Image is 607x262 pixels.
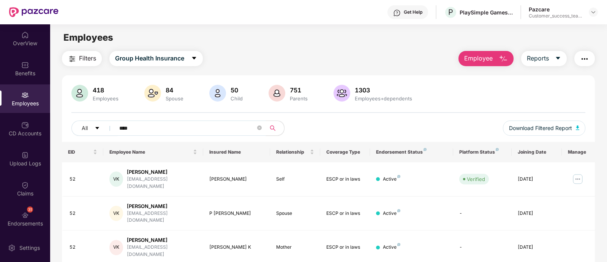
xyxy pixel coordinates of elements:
button: Reportscaret-down [521,51,567,66]
span: All [82,124,88,132]
span: caret-down [191,55,197,62]
div: 52 [70,176,98,183]
div: Platform Status [459,149,506,155]
button: Employee [458,51,514,66]
div: VK [109,240,123,255]
div: Parents [288,95,309,102]
div: [PERSON_NAME] [127,237,197,244]
span: Employee [464,54,493,63]
span: caret-down [555,55,561,62]
img: svg+xml;base64,PHN2ZyBpZD0iRHJvcGRvd24tMzJ4MzIiIHhtbG5zPSJodHRwOi8vd3d3LnczLm9yZy8yMDAwL3N2ZyIgd2... [590,9,596,15]
img: svg+xml;base64,PHN2ZyB4bWxucz0iaHR0cDovL3d3dy53My5vcmcvMjAwMC9zdmciIHdpZHRoPSI4IiBoZWlnaHQ9IjgiIH... [397,243,400,246]
img: svg+xml;base64,PHN2ZyBpZD0iRW1wbG95ZWVzIiB4bWxucz0iaHR0cDovL3d3dy53My5vcmcvMjAwMC9zdmciIHdpZHRoPS... [21,91,29,99]
th: Employee Name [103,142,203,162]
div: Mother [276,244,314,251]
img: manageButton [572,173,584,185]
div: ESCP or in laws [326,176,364,183]
button: Group Health Insurancecaret-down [109,51,203,66]
img: svg+xml;base64,PHN2ZyBpZD0iU2V0dGluZy0yMHgyMCIgeG1sbnM9Imh0dHA6Ly93d3cudzMub3JnLzIwMDAvc3ZnIiB3aW... [8,244,16,252]
div: 31 [27,206,33,213]
img: svg+xml;base64,PHN2ZyB4bWxucz0iaHR0cDovL3d3dy53My5vcmcvMjAwMC9zdmciIHhtbG5zOnhsaW5rPSJodHRwOi8vd3... [71,85,88,102]
button: search [266,121,285,136]
div: [PERSON_NAME] [209,176,264,183]
button: Download Filtered Report [503,121,586,136]
th: Manage [562,142,595,162]
div: 418 [91,86,120,94]
div: [PERSON_NAME] K [209,244,264,251]
img: svg+xml;base64,PHN2ZyBpZD0iVXBsb2FkX0xvZ3MiIGRhdGEtbmFtZT0iVXBsb2FkIExvZ3MiIHhtbG5zPSJodHRwOi8vd3... [21,151,29,159]
div: [EMAIL_ADDRESS][DOMAIN_NAME] [127,210,197,224]
div: Settings [17,244,42,252]
div: ESCP or in laws [326,210,364,217]
span: close-circle [257,125,262,130]
img: svg+xml;base64,PHN2ZyBpZD0iQ0RfQWNjb3VudHMiIGRhdGEtbmFtZT0iQ0QgQWNjb3VudHMiIHhtbG5zPSJodHRwOi8vd3... [21,121,29,129]
div: Self [276,176,314,183]
div: [EMAIL_ADDRESS][DOMAIN_NAME] [127,176,197,190]
th: Relationship [270,142,320,162]
div: Get Help [404,9,422,15]
div: Child [229,95,244,102]
th: Coverage Type [320,142,370,162]
div: 84 [164,86,185,94]
th: Insured Name [203,142,270,162]
img: svg+xml;base64,PHN2ZyB4bWxucz0iaHR0cDovL3d3dy53My5vcmcvMjAwMC9zdmciIHhtbG5zOnhsaW5rPSJodHRwOi8vd3... [334,85,350,102]
span: caret-down [95,125,100,132]
td: - [453,197,512,231]
div: Verified [467,175,485,183]
div: P [PERSON_NAME] [209,210,264,217]
div: 52 [70,210,98,217]
div: VK [109,206,123,221]
img: svg+xml;base64,PHN2ZyBpZD0iRW5kb3JzZW1lbnRzIiB4bWxucz0iaHR0cDovL3d3dy53My5vcmcvMjAwMC9zdmciIHdpZH... [21,211,29,219]
div: [DATE] [518,210,556,217]
div: Spouse [164,95,185,102]
span: Employees [63,32,113,43]
div: PlaySimple Games Private Limited [460,9,513,16]
img: svg+xml;base64,PHN2ZyB4bWxucz0iaHR0cDovL3d3dy53My5vcmcvMjAwMC9zdmciIHhtbG5zOnhsaW5rPSJodHRwOi8vd3... [209,85,226,102]
div: [PERSON_NAME] [127,168,197,176]
button: Filters [62,51,102,66]
img: svg+xml;base64,PHN2ZyB4bWxucz0iaHR0cDovL3d3dy53My5vcmcvMjAwMC9zdmciIHdpZHRoPSI4IiBoZWlnaHQ9IjgiIH... [397,175,400,178]
button: Allcaret-down [71,121,118,136]
div: [PERSON_NAME] [127,203,197,210]
span: close-circle [257,125,262,132]
th: EID [62,142,104,162]
img: svg+xml;base64,PHN2ZyBpZD0iSGVscC0zMngzMiIgeG1sbnM9Imh0dHA6Ly93d3cudzMub3JnLzIwMDAvc3ZnIiB3aWR0aD... [393,9,401,17]
span: search [266,125,280,131]
div: 50 [229,86,244,94]
span: EID [68,149,92,155]
img: svg+xml;base64,PHN2ZyB4bWxucz0iaHR0cDovL3d3dy53My5vcmcvMjAwMC9zdmciIHhtbG5zOnhsaW5rPSJodHRwOi8vd3... [144,85,161,102]
img: New Pazcare Logo [9,7,58,17]
img: svg+xml;base64,PHN2ZyBpZD0iSG9tZSIgeG1sbnM9Imh0dHA6Ly93d3cudzMub3JnLzIwMDAvc3ZnIiB3aWR0aD0iMjAiIG... [21,31,29,39]
span: P [448,8,453,17]
img: svg+xml;base64,PHN2ZyB4bWxucz0iaHR0cDovL3d3dy53My5vcmcvMjAwMC9zdmciIHdpZHRoPSI4IiBoZWlnaHQ9IjgiIH... [397,209,400,212]
img: svg+xml;base64,PHN2ZyB4bWxucz0iaHR0cDovL3d3dy53My5vcmcvMjAwMC9zdmciIHdpZHRoPSI4IiBoZWlnaHQ9IjgiIH... [424,148,427,151]
div: 751 [288,86,309,94]
img: svg+xml;base64,PHN2ZyB4bWxucz0iaHR0cDovL3d3dy53My5vcmcvMjAwMC9zdmciIHdpZHRoPSIyNCIgaGVpZ2h0PSIyNC... [580,54,589,64]
span: Relationship [276,149,308,155]
img: svg+xml;base64,PHN2ZyB4bWxucz0iaHR0cDovL3d3dy53My5vcmcvMjAwMC9zdmciIHdpZHRoPSI4IiBoZWlnaHQ9IjgiIH... [496,148,499,151]
div: Employees+dependents [353,95,414,102]
img: svg+xml;base64,PHN2ZyBpZD0iQmVuZWZpdHMiIHhtbG5zPSJodHRwOi8vd3d3LnczLm9yZy8yMDAwL3N2ZyIgd2lkdGg9Ij... [21,61,29,69]
span: Download Filtered Report [509,124,572,132]
span: Filters [79,54,96,63]
img: svg+xml;base64,PHN2ZyB4bWxucz0iaHR0cDovL3d3dy53My5vcmcvMjAwMC9zdmciIHhtbG5zOnhsaW5rPSJodHRwOi8vd3... [269,85,285,102]
span: Group Health Insurance [115,54,184,63]
div: [DATE] [518,176,556,183]
img: svg+xml;base64,PHN2ZyB4bWxucz0iaHR0cDovL3d3dy53My5vcmcvMjAwMC9zdmciIHhtbG5zOnhsaW5rPSJodHRwOi8vd3... [499,54,508,64]
div: ESCP or in laws [326,244,364,251]
div: Pazcare [529,6,582,13]
div: Active [383,210,400,217]
span: Employee Name [109,149,191,155]
span: Reports [527,54,549,63]
div: Customer_success_team_lead [529,13,582,19]
div: Endorsement Status [376,149,447,155]
div: [EMAIL_ADDRESS][DOMAIN_NAME] [127,244,197,258]
div: Employees [91,95,120,102]
div: Spouse [276,210,314,217]
img: svg+xml;base64,PHN2ZyB4bWxucz0iaHR0cDovL3d3dy53My5vcmcvMjAwMC9zdmciIHdpZHRoPSIyNCIgaGVpZ2h0PSIyNC... [68,54,77,64]
div: Active [383,176,400,183]
div: Active [383,244,400,251]
th: Joining Date [512,142,562,162]
img: svg+xml;base64,PHN2ZyBpZD0iQ2xhaW0iIHhtbG5zPSJodHRwOi8vd3d3LnczLm9yZy8yMDAwL3N2ZyIgd2lkdGg9IjIwIi... [21,181,29,189]
div: 1303 [353,86,414,94]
